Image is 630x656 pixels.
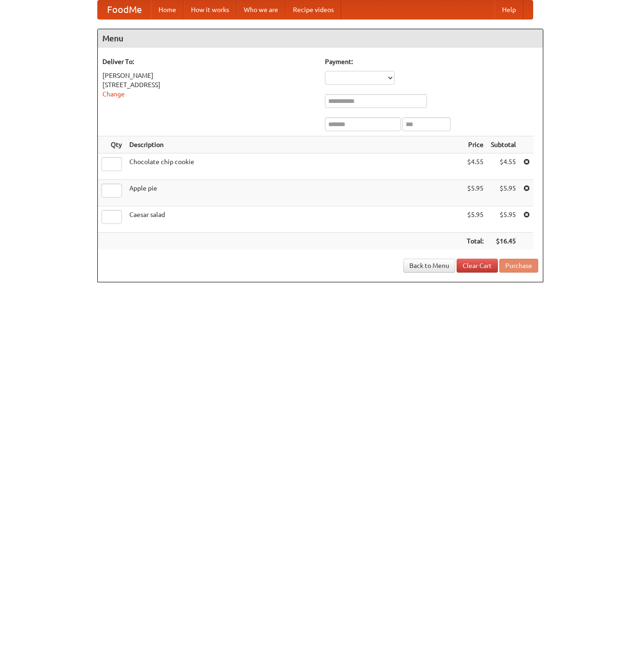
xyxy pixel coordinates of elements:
[102,71,316,80] div: [PERSON_NAME]
[126,136,463,153] th: Description
[126,153,463,180] td: Chocolate chip cookie
[463,136,487,153] th: Price
[236,0,286,19] a: Who we are
[102,57,316,66] h5: Deliver To:
[463,233,487,250] th: Total:
[463,180,487,206] td: $5.95
[98,0,151,19] a: FoodMe
[126,206,463,233] td: Caesar salad
[487,180,520,206] td: $5.95
[98,136,126,153] th: Qty
[463,153,487,180] td: $4.55
[487,233,520,250] th: $16.45
[499,259,538,273] button: Purchase
[325,57,538,66] h5: Payment:
[487,206,520,233] td: $5.95
[457,259,498,273] a: Clear Cart
[151,0,184,19] a: Home
[403,259,455,273] a: Back to Menu
[487,153,520,180] td: $4.55
[495,0,523,19] a: Help
[126,180,463,206] td: Apple pie
[102,90,125,98] a: Change
[286,0,341,19] a: Recipe videos
[98,29,543,48] h4: Menu
[102,80,316,89] div: [STREET_ADDRESS]
[463,206,487,233] td: $5.95
[184,0,236,19] a: How it works
[487,136,520,153] th: Subtotal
